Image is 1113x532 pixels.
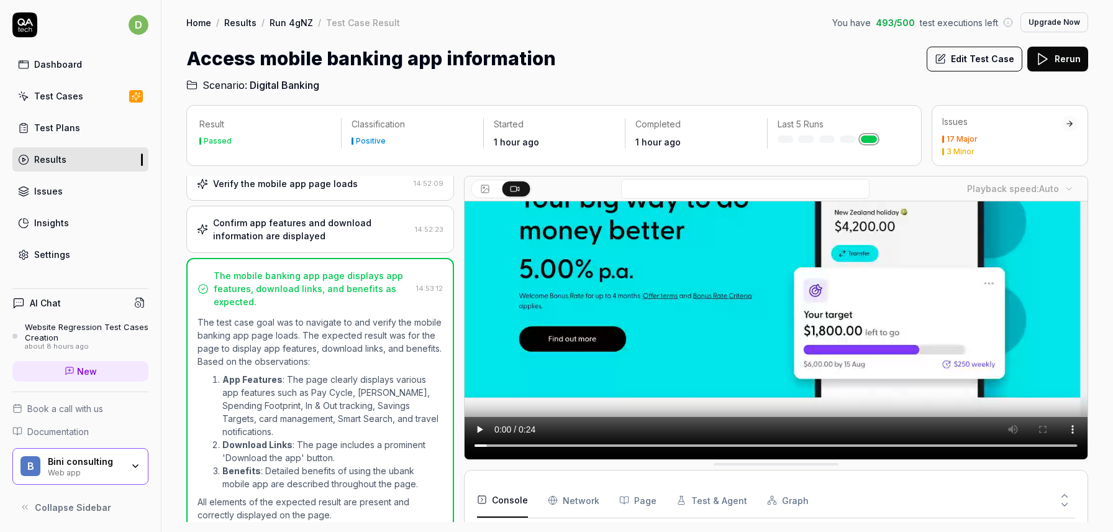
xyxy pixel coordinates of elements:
div: Confirm app features and download information are displayed [213,216,410,242]
a: Test Plans [12,116,148,140]
span: test executions left [920,16,998,29]
a: Results [224,16,257,29]
div: 17 Major [947,135,978,143]
p: All elements of the expected result are present and correctly displayed on the page. [198,495,443,521]
time: 14:52:09 [414,179,443,188]
p: Started [494,118,615,131]
p: The test case goal was to navigate to and verify the mobile banking app page loads. The expected ... [198,316,443,368]
div: Playback speed: [967,182,1059,195]
div: Settings [34,248,70,261]
button: Rerun [1027,47,1088,71]
a: New [12,361,148,382]
h4: AI Chat [30,296,61,310]
button: Page [619,483,656,518]
a: Home [186,16,211,29]
span: Book a call with us [27,402,103,415]
div: Results [34,153,66,166]
a: Scenario:Digital Banking [186,78,319,93]
a: Settings [12,242,148,267]
div: Bini consulting [48,456,122,467]
p: Classification [352,118,473,131]
div: Issues [34,185,63,198]
div: Test Plans [34,121,80,134]
p: Completed [635,118,756,131]
button: BBini consultingWeb app [12,448,148,485]
div: The mobile banking app page displays app features, download links, and benefits as expected. [214,269,411,308]
time: 1 hour ago [494,137,539,147]
a: Dashboard [12,52,148,76]
button: Test & Agent [676,483,747,518]
button: Collapse Sidebar [12,495,148,520]
li: : Detailed benefits of using the ubank mobile app are described throughout the page. [222,464,443,490]
p: Last 5 Runs [778,118,899,131]
button: Edit Test Case [927,47,1022,71]
div: Passed [204,137,232,145]
a: Book a call with us [12,402,148,415]
h1: Access mobile banking app information [186,45,556,73]
a: Documentation [12,425,148,438]
button: Console [477,483,528,518]
button: Graph [767,483,809,518]
span: B [20,456,40,476]
a: Results [12,147,148,172]
time: 1 hour ago [635,137,681,147]
time: 14:52:23 [415,225,443,234]
span: Documentation [27,425,89,438]
div: Dashboard [34,58,82,71]
button: Network [548,483,599,518]
div: Positive [356,137,386,145]
strong: App Features [222,374,283,385]
span: d [129,15,148,35]
p: Result [199,118,331,131]
a: Insights [12,211,148,235]
strong: Download Links [222,439,293,450]
div: Test Case Result [326,16,400,29]
a: Website Regression Test Cases Creationabout 8 hours ago [12,322,148,351]
div: / [261,16,265,29]
time: 14:53:12 [416,284,443,293]
span: Scenario: [200,78,247,93]
div: / [216,16,219,29]
span: 493 / 500 [876,16,915,29]
div: Insights [34,216,69,229]
span: You have [832,16,871,29]
li: : The page clearly displays various app features such as Pay Cycle, [PERSON_NAME], Spending Footp... [222,373,443,438]
div: about 8 hours ago [25,342,148,351]
div: Issues [942,116,1061,128]
div: Test Cases [34,89,83,103]
span: New [77,365,97,378]
strong: Benefits [222,465,261,476]
span: Digital Banking [250,78,319,93]
div: Web app [48,467,122,477]
button: d [129,12,148,37]
span: Collapse Sidebar [35,501,111,514]
div: Website Regression Test Cases Creation [25,322,148,342]
div: Verify the mobile app page loads [213,177,358,190]
a: Issues [12,179,148,203]
a: Test Cases [12,84,148,108]
a: Run 4gNZ [270,16,313,29]
div: / [318,16,321,29]
div: 3 Minor [947,148,974,155]
li: : The page includes a prominent 'Download the app' button. [222,438,443,464]
button: Upgrade Now [1020,12,1088,32]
